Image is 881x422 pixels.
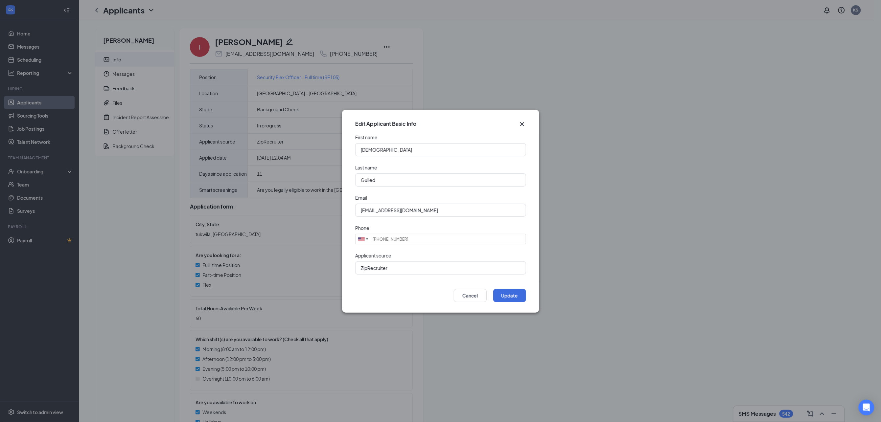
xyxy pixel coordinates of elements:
div: Applicant source [355,252,391,259]
input: Enter applicant last name [355,173,526,187]
input: Enter applicant email [355,204,526,217]
input: Enter applicant source [355,261,526,275]
div: Phone [355,225,369,231]
div: Email [355,194,367,201]
button: Cancel [454,289,487,302]
div: Last name [355,164,377,171]
h3: Edit Applicant Basic Info [355,120,416,127]
input: (201) 555-0123 [355,234,526,244]
svg: Cross [518,120,526,128]
input: Enter applicant first name [355,143,526,156]
div: Open Intercom Messenger [859,400,874,415]
button: Update [493,289,526,302]
button: Close [518,120,526,128]
div: First name [355,134,378,141]
div: United States: +1 [356,234,371,244]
